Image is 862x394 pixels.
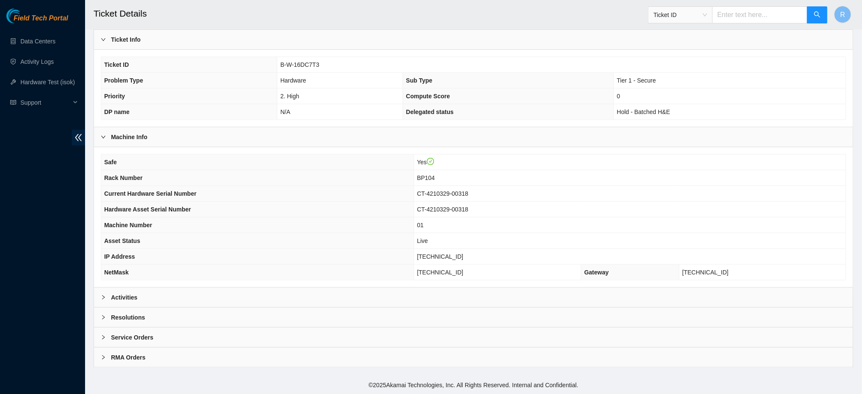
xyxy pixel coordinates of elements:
[20,79,75,86] a: Hardware Test (isok)
[85,376,862,394] footer: © 2025 Akamai Technologies, Inc. All Rights Reserved. Internal and Confidential.
[111,313,145,322] b: Resolutions
[406,77,432,84] span: Sub Type
[417,190,469,197] span: CT-4210329-00318
[280,61,319,68] span: B-W-16DC7T3
[654,9,707,21] span: Ticket ID
[417,222,424,228] span: 01
[417,174,435,181] span: BP104
[417,159,434,166] span: Yes
[101,355,106,360] span: right
[840,9,845,20] span: R
[617,77,656,84] span: Tier 1 - Secure
[94,30,853,49] div: Ticket Info
[111,132,148,142] b: Machine Info
[280,93,299,100] span: 2. High
[94,308,853,327] div: Resolutions
[104,77,143,84] span: Problem Type
[417,237,428,244] span: Live
[6,9,43,23] img: Akamai Technologies
[101,335,106,340] span: right
[94,328,853,347] div: Service Orders
[104,269,129,276] span: NetMask
[20,58,54,65] a: Activity Logs
[814,11,821,19] span: search
[807,6,828,23] button: search
[111,353,145,362] b: RMA Orders
[104,222,152,228] span: Machine Number
[280,77,306,84] span: Hardware
[20,38,55,45] a: Data Centers
[111,293,137,302] b: Activities
[712,6,808,23] input: Enter text here...
[427,158,435,166] span: check-circle
[617,108,670,115] span: Hold - Batched H&E
[617,93,620,100] span: 0
[111,333,154,342] b: Service Orders
[14,14,68,23] span: Field Tech Portal
[104,174,142,181] span: Rack Number
[104,190,196,197] span: Current Hardware Serial Number
[417,253,464,260] span: [TECHNICAL_ID]
[104,253,135,260] span: IP Address
[6,15,68,26] a: Akamai TechnologiesField Tech Portal
[104,61,129,68] span: Ticket ID
[94,288,853,307] div: Activities
[104,159,117,166] span: Safe
[94,127,853,147] div: Machine Info
[104,237,140,244] span: Asset Status
[584,269,609,276] span: Gateway
[104,206,191,213] span: Hardware Asset Serial Number
[406,93,450,100] span: Compute Score
[417,206,469,213] span: CT-4210329-00318
[101,295,106,300] span: right
[101,315,106,320] span: right
[834,6,851,23] button: R
[10,100,16,106] span: read
[111,35,141,44] b: Ticket Info
[417,269,464,276] span: [TECHNICAL_ID]
[683,269,729,276] span: [TECHNICAL_ID]
[101,134,106,140] span: right
[280,108,290,115] span: N/A
[94,348,853,367] div: RMA Orders
[20,94,71,111] span: Support
[406,108,454,115] span: Delegated status
[104,93,125,100] span: Priority
[72,130,85,146] span: double-left
[101,37,106,42] span: right
[104,108,130,115] span: DP name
